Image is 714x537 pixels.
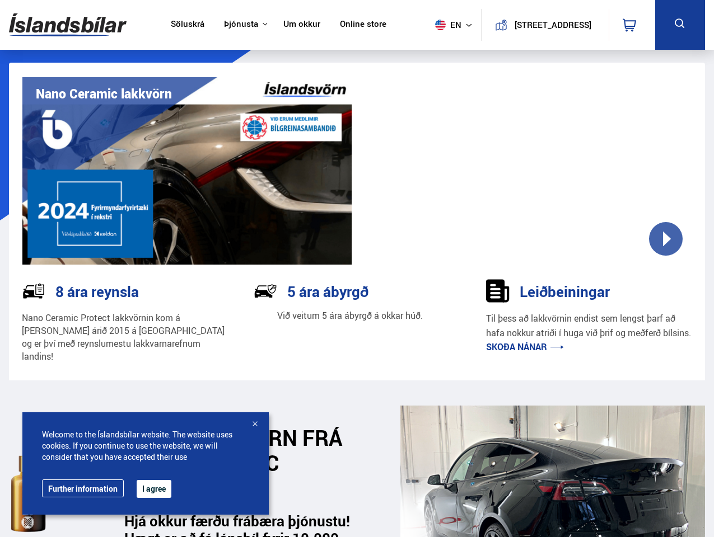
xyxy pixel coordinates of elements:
button: en [431,8,481,41]
h3: Leiðbeiningar [520,283,610,300]
h1: Nano Ceramic lakkvörn [36,86,172,101]
span: en [431,20,459,30]
h3: 5 ára ábyrgð [287,283,368,300]
img: vI42ee_Copy_of_H.png [22,77,352,265]
span: Welcome to the Íslandsbílar website. The website uses cookies. If you continue to use the website... [42,429,249,463]
img: NP-R9RrMhXQFCiaa.svg [254,279,277,303]
button: Þjónusta [224,19,258,30]
h3: 8 ára reynsla [55,283,139,300]
p: Nano Ceramic Protect lakkvörnin kom á [PERSON_NAME] árið 2015 á [GEOGRAPHIC_DATA] og er því með r... [22,312,228,363]
a: [STREET_ADDRESS] [488,9,602,41]
img: tr5P-W3DuiFaO7aO.svg [22,279,45,303]
p: Til þess að lakkvörnin endist sem lengst þarf að hafa nokkur atriði í huga við þrif og meðferð bí... [486,312,692,340]
a: Skoða nánar [486,341,564,353]
button: [STREET_ADDRESS] [512,20,594,30]
p: Við veitum 5 ára ábyrgð á okkar húð. [277,309,423,322]
a: Further information [42,479,124,497]
button: Opna LiveChat spjallviðmót [9,4,43,38]
img: svg+xml;base64,PHN2ZyB4bWxucz0iaHR0cDovL3d3dy53My5vcmcvMjAwMC9zdmciIHdpZHRoPSI1MTIiIGhlaWdodD0iNT... [435,20,446,30]
img: G0Ugv5HjCgRt.svg [9,7,127,43]
a: Um okkur [283,19,320,31]
button: I agree [137,480,171,498]
a: Söluskrá [171,19,204,31]
img: sDldwouBCQTERH5k.svg [486,279,510,303]
a: Online store [340,19,386,31]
